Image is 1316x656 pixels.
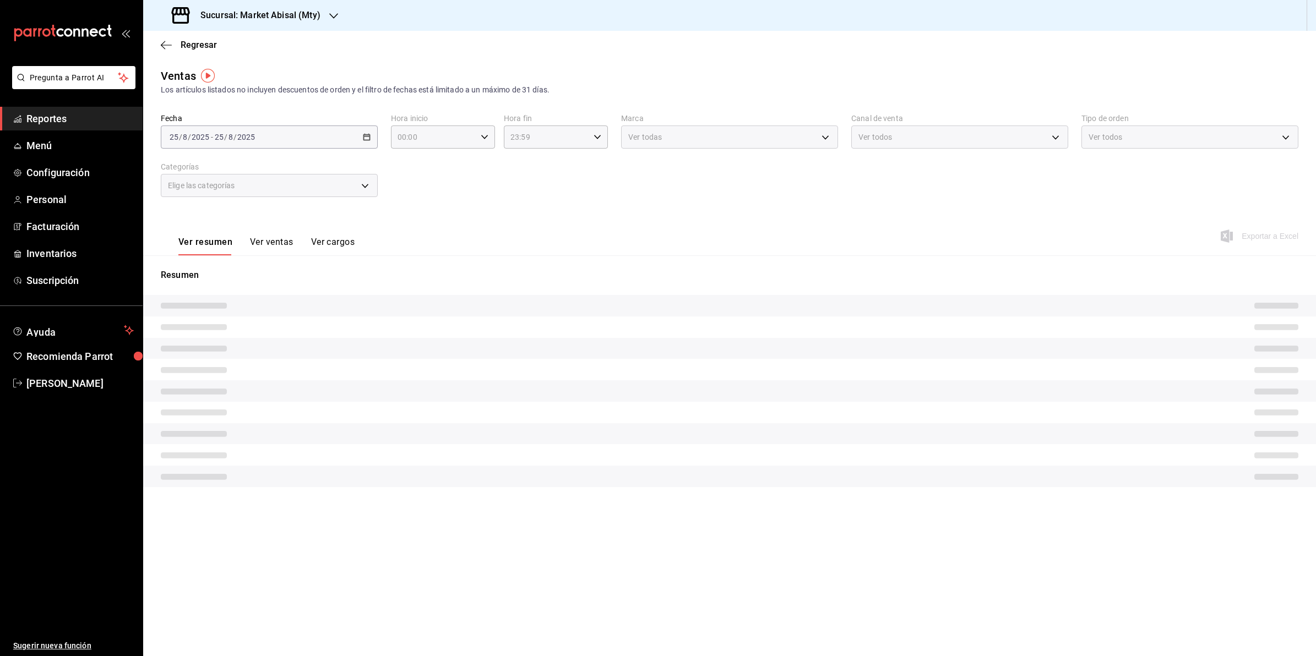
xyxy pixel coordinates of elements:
span: Suscripción [26,273,134,288]
div: navigation tabs [178,237,355,255]
button: Pregunta a Parrot AI [12,66,135,89]
label: Canal de venta [851,114,1068,122]
label: Fecha [161,114,378,122]
span: - [211,133,213,141]
label: Marca [621,114,838,122]
button: Regresar [161,40,217,50]
input: -- [228,133,233,141]
span: Reportes [26,111,134,126]
label: Categorías [161,163,378,171]
p: Resumen [161,269,1298,282]
span: Ayuda [26,324,119,337]
span: Ver todos [858,132,892,143]
span: Configuración [26,165,134,180]
span: / [179,133,182,141]
span: Ver todos [1089,132,1122,143]
input: -- [214,133,224,141]
button: Ver ventas [250,237,293,255]
h3: Sucursal: Market Abisal (Mty) [192,9,320,22]
label: Hora inicio [391,114,495,122]
span: Personal [26,192,134,207]
span: / [224,133,227,141]
input: -- [182,133,188,141]
span: / [233,133,237,141]
button: open_drawer_menu [121,29,130,37]
a: Pregunta a Parrot AI [8,80,135,91]
span: Inventarios [26,246,134,261]
span: Ver todas [628,132,662,143]
span: / [188,133,191,141]
label: Hora fin [504,114,608,122]
span: Elige las categorías [168,180,235,191]
span: Sugerir nueva función [13,640,134,652]
span: Facturación [26,219,134,234]
label: Tipo de orden [1081,114,1298,122]
img: Tooltip marker [201,69,215,83]
div: Los artículos listados no incluyen descuentos de orden y el filtro de fechas está limitado a un m... [161,84,1298,96]
input: -- [169,133,179,141]
button: Ver resumen [178,237,232,255]
button: Ver cargos [311,237,355,255]
span: Pregunta a Parrot AI [30,72,118,84]
span: Recomienda Parrot [26,349,134,364]
div: Ventas [161,68,196,84]
span: Menú [26,138,134,153]
input: ---- [237,133,255,141]
span: Regresar [181,40,217,50]
input: ---- [191,133,210,141]
span: [PERSON_NAME] [26,376,134,391]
